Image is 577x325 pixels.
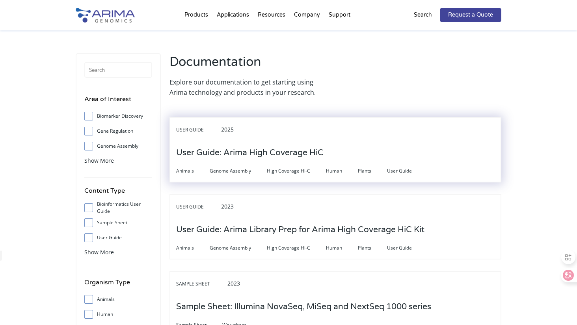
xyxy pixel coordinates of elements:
span: Animals [176,243,210,253]
span: User Guide [387,243,428,253]
img: Arima-Genomics-logo [76,8,135,23]
label: Gene Regulation [84,125,152,137]
span: Show More [84,248,114,256]
a: User Guide: Arima High Coverage HiC [176,148,324,157]
span: 2025 [221,126,234,133]
label: Genome Assembly [84,140,152,152]
label: Biomarker Discovery [84,110,152,122]
span: 2023 [221,203,234,210]
span: High Coverage Hi-C [267,243,326,253]
span: Human [326,166,358,176]
span: High Coverage Hi-C [267,166,326,176]
label: Bioinformatics User Guide [84,202,152,214]
h4: Area of Interest [84,94,152,110]
a: Sample Sheet: Illumina NovaSeq, MiSeq and NextSeq 1000 series [176,302,431,311]
h3: Sample Sheet: Illumina NovaSeq, MiSeq and NextSeq 1000 series [176,295,431,319]
span: User Guide [387,166,428,176]
label: Human [84,308,152,320]
span: Show More [84,157,114,164]
h4: Organism Type [84,277,152,293]
label: Animals [84,293,152,305]
span: Human [326,243,358,253]
h2: Documentation [169,53,331,77]
span: User Guide [176,202,220,212]
h3: User Guide: Arima Library Prep for Arima High Coverage HiC Kit [176,218,424,242]
span: User Guide [176,125,220,135]
p: Explore our documentation to get starting using Arima technology and products in your research. [169,77,331,98]
span: Genome Assembly [210,243,267,253]
span: Plants [358,243,387,253]
label: Sample Sheet [84,217,152,229]
span: 2023 [227,280,240,287]
p: Search [414,10,432,20]
span: Animals [176,166,210,176]
label: User Guide [84,232,152,244]
span: Genome Assembly [210,166,267,176]
a: User Guide: Arima Library Prep for Arima High Coverage HiC Kit [176,225,424,234]
h3: User Guide: Arima High Coverage HiC [176,141,324,165]
a: Request a Quote [440,8,501,22]
span: Plants [358,166,387,176]
h4: Content Type [84,186,152,202]
input: Search [84,62,152,78]
span: Sample Sheet [176,279,226,289]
